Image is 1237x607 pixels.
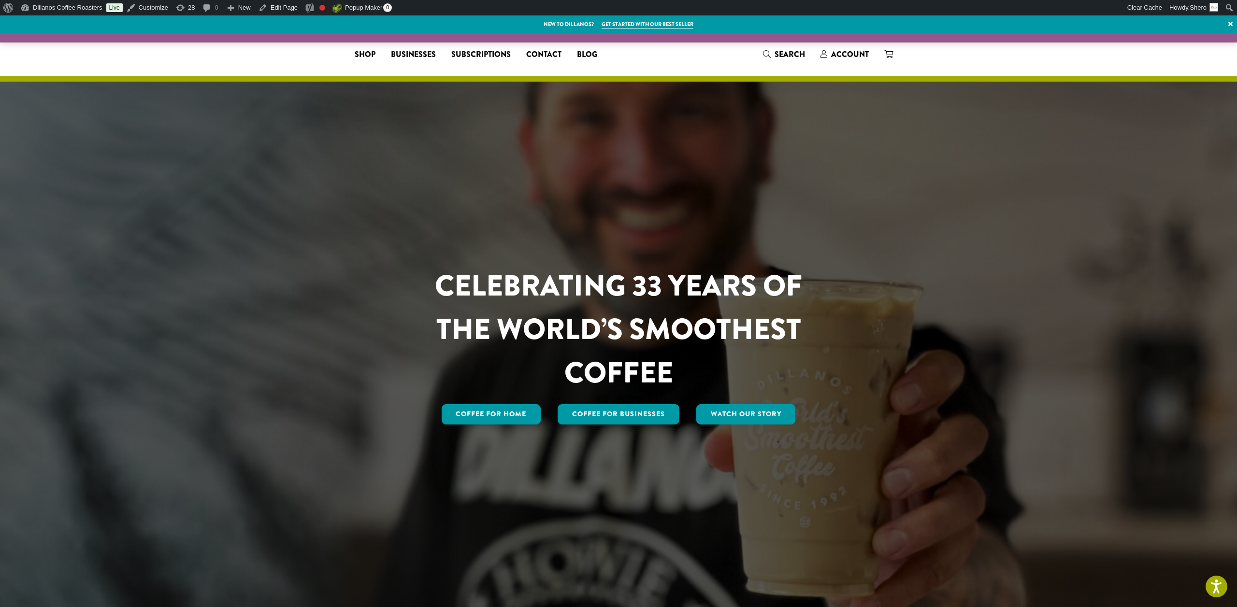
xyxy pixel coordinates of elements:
[451,49,511,61] span: Subscriptions
[775,49,805,60] span: Search
[319,5,325,11] div: Focus keyphrase not set
[355,49,375,61] span: Shop
[383,3,392,12] span: 0
[602,20,693,28] a: Get started with our best seller
[1190,4,1207,11] span: Shero
[831,49,869,60] span: Account
[391,49,436,61] span: Businesses
[558,404,679,424] a: Coffee For Businesses
[347,47,383,62] a: Shop
[1224,15,1237,33] a: ×
[442,404,541,424] a: Coffee for Home
[406,264,831,395] h1: CELEBRATING 33 YEARS OF THE WORLD’S SMOOTHEST COFFEE
[106,3,123,12] a: Live
[696,404,796,424] a: Watch Our Story
[755,46,813,62] a: Search
[526,49,561,61] span: Contact
[577,49,597,61] span: Blog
